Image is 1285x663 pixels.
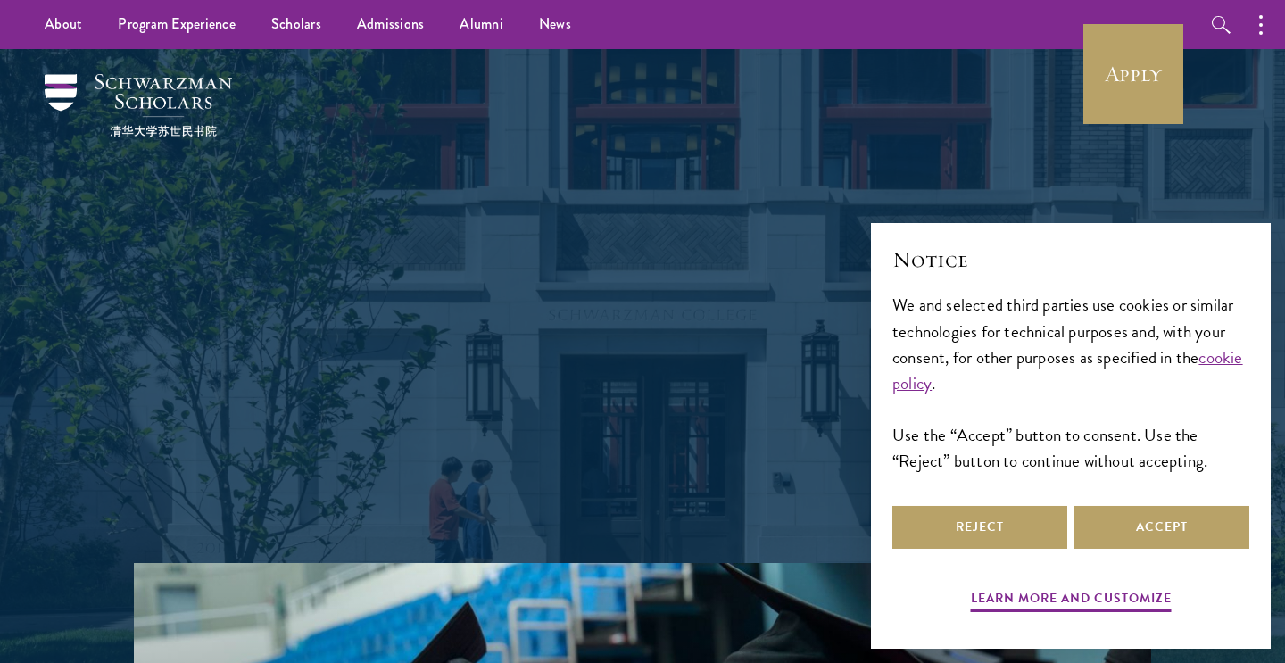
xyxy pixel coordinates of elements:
div: We and selected third parties use cookies or similar technologies for technical purposes and, wit... [892,292,1249,473]
button: Learn more and customize [971,587,1172,615]
button: Accept [1074,506,1249,549]
img: Schwarzman Scholars [45,74,232,137]
a: Apply [1083,24,1183,124]
h2: Notice [892,244,1249,275]
a: cookie policy [892,344,1243,396]
button: Reject [892,506,1067,549]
